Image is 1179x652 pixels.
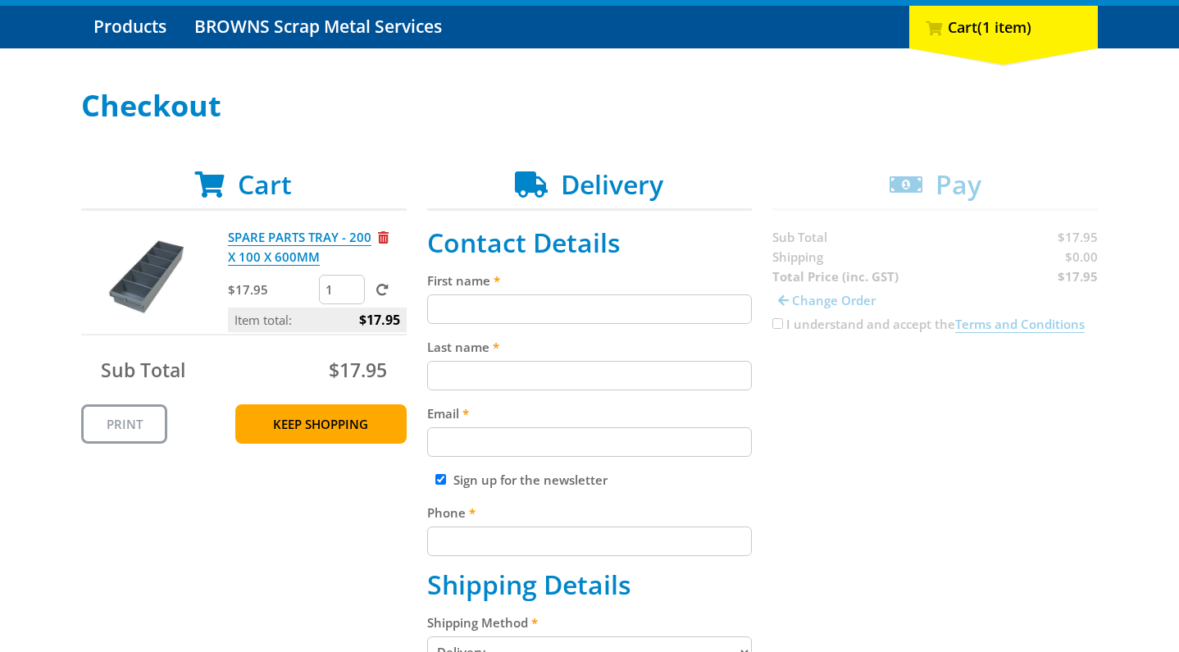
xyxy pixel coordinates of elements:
[427,427,753,457] input: Please enter your email address.
[427,503,753,522] label: Phone
[101,357,185,383] span: Sub Total
[427,271,753,290] label: First name
[228,229,371,266] a: SPARE PARTS TRAY - 200 X 100 X 600MM
[427,294,753,324] input: Please enter your first name.
[427,527,753,556] input: Please enter your telephone number.
[427,404,753,423] label: Email
[427,613,753,632] label: Shipping Method
[238,166,292,202] span: Cart
[235,404,407,444] a: Keep Shopping
[81,6,179,48] a: Go to the Products page
[81,89,1098,122] h1: Checkout
[427,337,753,357] label: Last name
[427,361,753,390] input: Please enter your last name.
[427,227,753,258] h2: Contact Details
[329,357,387,383] span: $17.95
[228,308,407,332] p: Item total:
[378,229,389,245] a: Remove from cart
[182,6,454,48] a: Go to the BROWNS Scrap Metal Services page
[97,227,195,326] img: SPARE PARTS TRAY - 200 X 100 X 600MM
[228,280,316,299] p: $17.95
[977,17,1031,37] span: (1 item)
[81,404,167,444] a: Print
[427,569,753,600] h2: Shipping Details
[561,166,663,202] span: Delivery
[359,308,400,332] span: $17.95
[909,6,1098,48] div: Cart
[453,472,608,488] label: Sign up for the newsletter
